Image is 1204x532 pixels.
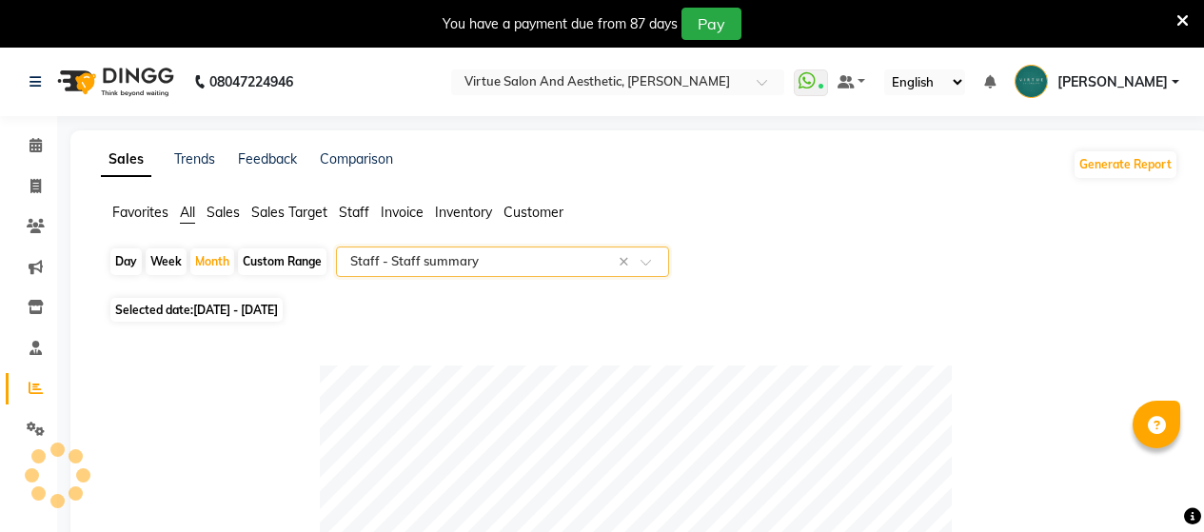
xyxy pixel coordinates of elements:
div: You have a payment due from 87 days [443,14,678,34]
span: [PERSON_NAME] [1057,72,1168,92]
span: Invoice [381,204,424,221]
div: Month [190,248,234,275]
div: Week [146,248,187,275]
span: Sales [207,204,240,221]
button: Generate Report [1075,151,1176,178]
a: Trends [174,150,215,167]
a: Comparison [320,150,393,167]
a: Feedback [238,150,297,167]
span: Clear all [619,252,635,272]
a: Sales [101,143,151,177]
span: Customer [503,204,563,221]
span: Sales Target [251,204,327,221]
b: 08047224946 [209,55,293,108]
iframe: chat widget [1124,456,1185,513]
div: Day [110,248,142,275]
span: All [180,204,195,221]
span: Inventory [435,204,492,221]
span: Favorites [112,204,168,221]
span: Staff [339,204,369,221]
img: logo [49,55,179,108]
img: Bharath [1015,65,1048,98]
div: Custom Range [238,248,326,275]
span: Selected date: [110,298,283,322]
button: Pay [681,8,741,40]
span: [DATE] - [DATE] [193,303,278,317]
